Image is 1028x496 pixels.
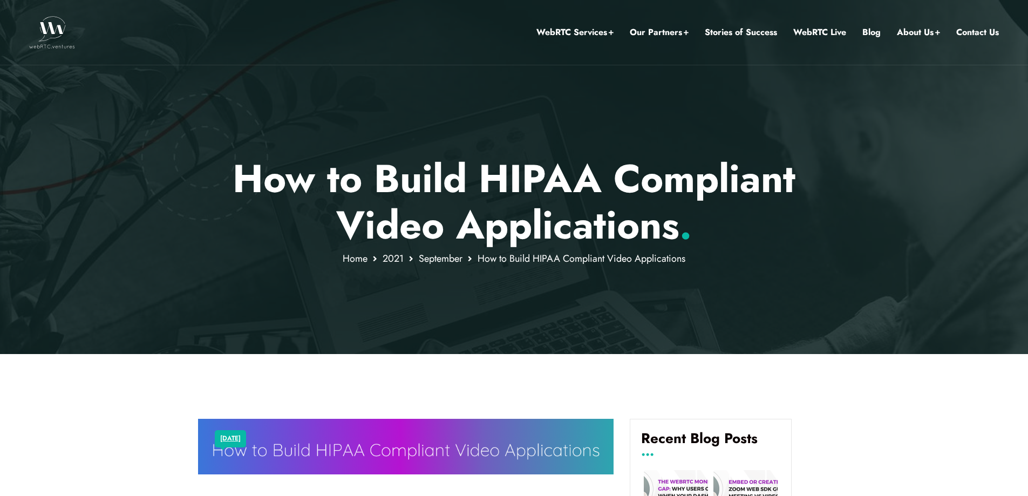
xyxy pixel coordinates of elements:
[383,252,404,266] a: 2021
[862,25,881,39] a: Blog
[536,25,614,39] a: WebRTC Services
[419,252,462,266] a: September
[793,25,846,39] a: WebRTC Live
[220,432,241,446] a: [DATE]
[641,430,780,455] h4: Recent Blog Posts
[29,16,75,49] img: WebRTC.ventures
[956,25,999,39] a: Contact Us
[705,25,777,39] a: Stories of Success
[478,252,685,266] span: How to Build HIPAA Compliant Video Applications
[679,197,692,253] span: .
[343,252,367,266] a: Home
[630,25,689,39] a: Our Partners
[897,25,940,39] a: About Us
[198,155,830,249] p: How to Build HIPAA Compliant Video Applications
